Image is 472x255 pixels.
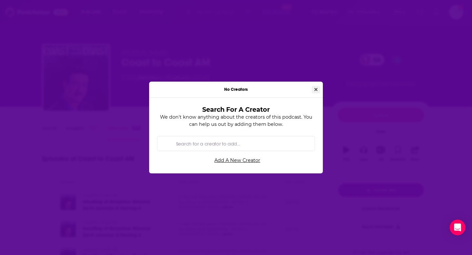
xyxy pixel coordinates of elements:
div: No Creators [149,82,323,98]
div: Open Intercom Messenger [450,220,465,235]
div: Search by entity type [157,136,315,151]
h3: Search For A Creator [167,106,305,113]
input: Search for a creator to add... [173,136,309,151]
button: Close [312,86,320,93]
a: Add A New Creator [160,155,315,166]
p: We don't know anything about the creators of this podcast. You can help us out by adding them below. [157,113,315,128]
